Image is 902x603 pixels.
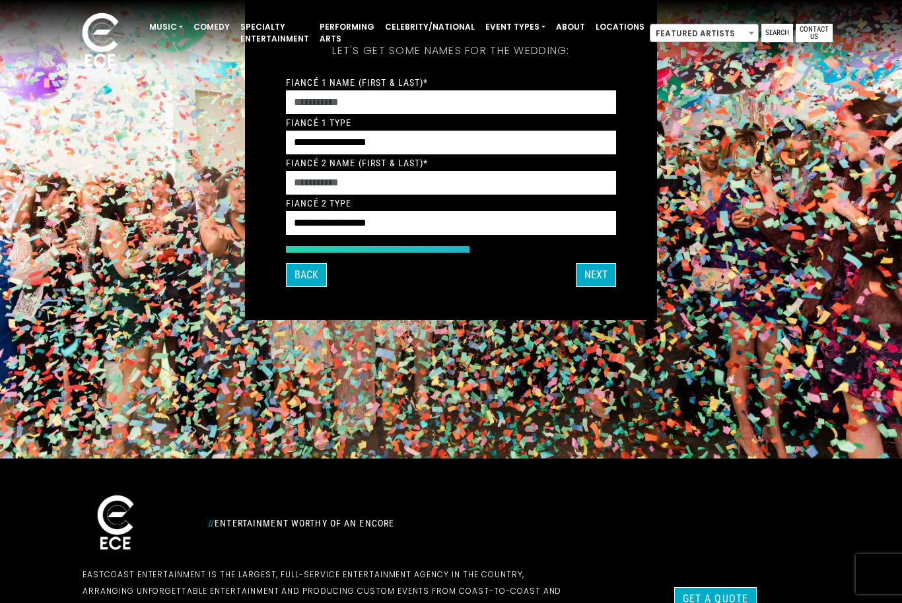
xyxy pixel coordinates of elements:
a: Music [144,16,188,38]
button: Next [576,263,616,287]
span: Featured Artists [650,24,758,43]
label: Fiancé 2 Name (First & Last)* [286,157,428,169]
a: Celebrity/National [380,16,480,38]
label: Fiancé 2 Type [286,197,352,209]
img: ece_new_logo_whitev2-1.png [67,9,133,73]
a: Event Types [480,16,551,38]
a: About [551,16,590,38]
a: Contact Us [796,24,833,42]
label: Fiancé 1 Type [286,117,352,129]
img: ece_new_logo_whitev2-1.png [83,492,149,555]
label: Fiancé 1 Name (First & Last)* [286,77,428,88]
a: Performing Arts [314,16,380,50]
a: Locations [590,16,650,38]
button: Back [286,263,327,287]
a: Search [761,24,793,42]
div: Entertainment Worthy of an Encore [200,513,576,534]
a: Specialty Entertainment [235,16,314,50]
a: Comedy [188,16,235,38]
span: // [208,518,215,528]
span: Featured Artists [650,24,759,42]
